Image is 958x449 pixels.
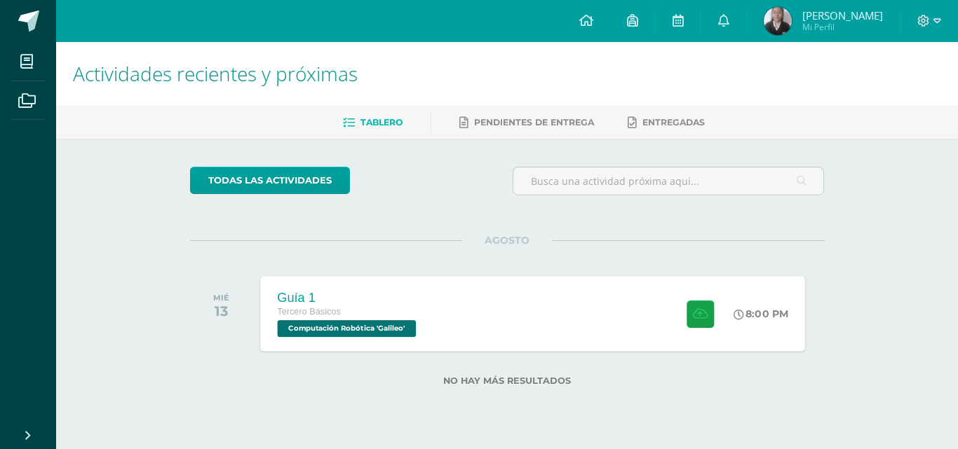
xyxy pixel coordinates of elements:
[459,111,594,134] a: Pendientes de entrega
[190,167,350,194] a: todas las Actividades
[277,307,340,317] span: Tercero Básicos
[360,117,403,127] span: Tablero
[802,21,883,33] span: Mi Perfil
[462,234,552,247] span: AGOSTO
[474,117,594,127] span: Pendientes de entrega
[277,290,419,305] div: Guía 1
[213,293,229,303] div: MIÉ
[213,303,229,319] div: 13
[513,167,824,195] input: Busca una actividad próxima aquí...
[343,111,403,134] a: Tablero
[190,375,825,386] label: No hay más resultados
[628,111,705,134] a: Entregadas
[642,117,705,127] span: Entregadas
[802,8,883,22] span: [PERSON_NAME]
[764,7,792,35] img: 6fb94860571d4b4822d9aed14b2eddc2.png
[734,308,788,320] div: 8:00 PM
[277,320,416,337] span: Computación Robótica 'Galileo'
[73,60,358,87] span: Actividades recientes y próximas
